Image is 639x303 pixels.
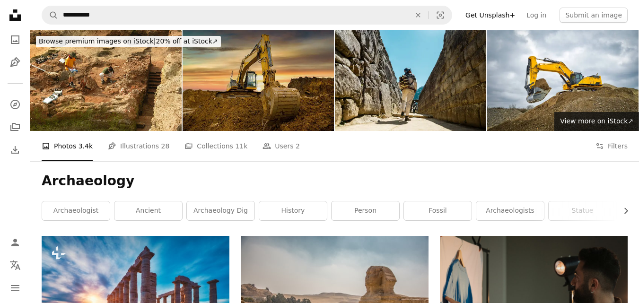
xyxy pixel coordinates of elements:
[560,8,628,23] button: Submit an image
[114,201,182,220] a: ancient
[241,294,429,303] a: brown rock formation under white sky during daytime
[6,118,25,137] a: Collections
[560,117,633,125] span: View more on iStock ↗
[6,30,25,49] a: Photos
[259,201,327,220] a: history
[408,6,429,24] button: Clear
[187,201,254,220] a: archaeology dig
[554,112,639,131] a: View more on iStock↗
[404,201,472,220] a: fossil
[617,201,628,220] button: scroll list to the right
[30,30,182,131] img: Archeologists at work II
[6,278,25,297] button: Menu
[296,141,300,151] span: 2
[184,131,247,161] a: Collections 11k
[108,131,169,161] a: Illustrations 28
[39,37,218,45] span: 20% off at iStock ↗
[183,30,334,131] img: Track-type excavator during earthmoving at construction site. Backhoe digging the ground for the ...
[476,201,544,220] a: archaeologists
[30,30,227,53] a: Browse premium images on iStock|20% off at iStock↗
[42,6,452,25] form: Find visuals sitewide
[595,131,628,161] button: Filters
[6,233,25,252] a: Log in / Sign up
[39,37,156,45] span: Browse premium images on iStock |
[42,173,628,190] h1: Archaeology
[263,131,300,161] a: Users 2
[42,201,110,220] a: archaeologist
[6,256,25,275] button: Language
[161,141,170,151] span: 28
[6,140,25,159] a: Download History
[549,201,616,220] a: statue
[6,95,25,114] a: Explore
[42,294,229,303] a: Greece Cape Sounio. Ruins of an ancient temple of Poseidon, Greek god of the sea, on sunset. Shot...
[521,8,552,23] a: Log in
[487,30,639,131] img: Excavator blue sky heavy machine construction site
[6,53,25,72] a: Illustrations
[235,141,247,151] span: 11k
[332,201,399,220] a: person
[460,8,521,23] a: Get Unsplash+
[42,6,58,24] button: Search Unsplash
[429,6,452,24] button: Visual search
[335,30,486,131] img: Mature man looking around and walking on Machu Picchu, in Peru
